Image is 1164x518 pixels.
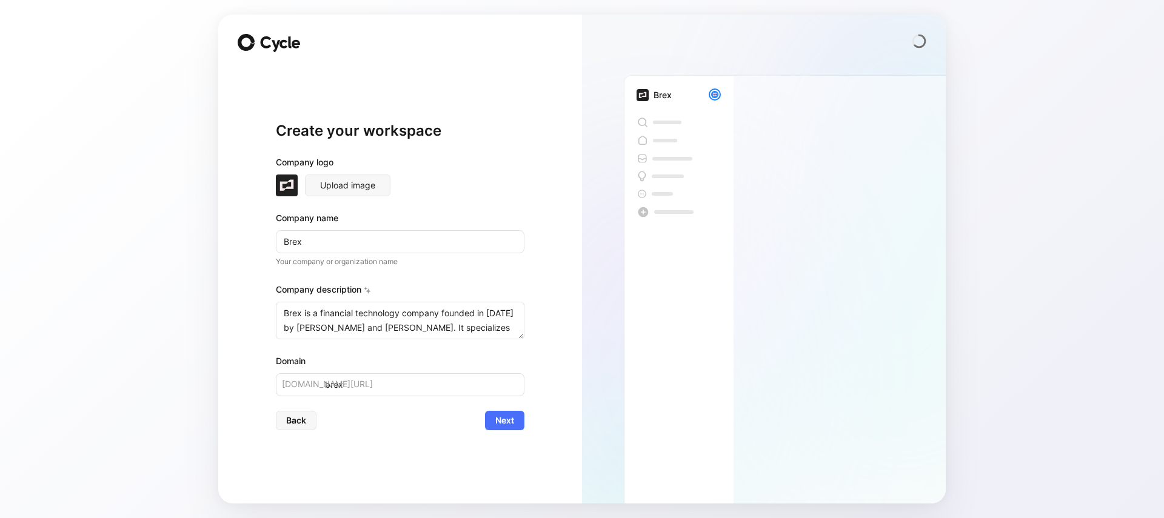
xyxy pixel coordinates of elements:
[276,282,524,302] div: Company description
[276,354,524,368] div: Domain
[276,174,298,196] img: brex.com
[654,88,672,102] div: Brex
[286,413,306,428] span: Back
[710,90,720,99] img: avatar
[276,211,524,225] div: Company name
[276,230,524,253] input: Example
[485,411,524,430] button: Next
[276,155,524,174] div: Company logo
[320,178,375,193] span: Upload image
[305,174,390,196] button: Upload image
[276,121,524,141] h1: Create your workspace
[637,89,649,101] img: brex.com
[276,256,524,268] p: Your company or organization name
[495,413,514,428] span: Next
[282,377,373,391] span: [DOMAIN_NAME][URL]
[276,411,316,430] button: Back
